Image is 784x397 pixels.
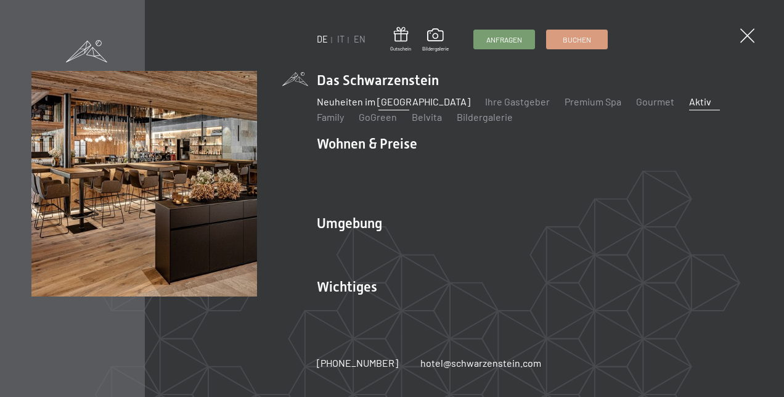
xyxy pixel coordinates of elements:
a: DE [317,34,328,44]
a: Gourmet [636,96,674,107]
a: Neuheiten im [GEOGRAPHIC_DATA] [317,96,470,107]
a: EN [354,34,365,44]
a: Ihre Gastgeber [485,96,550,107]
a: GoGreen [359,111,397,123]
a: Aktiv [689,96,711,107]
a: Bildergalerie [457,111,513,123]
a: Anfragen [474,30,534,49]
span: [PHONE_NUMBER] [317,357,398,369]
a: [PHONE_NUMBER] [317,356,398,370]
a: Premium Spa [565,96,621,107]
a: hotel@schwarzenstein.com [420,356,541,370]
span: Gutschein [390,46,411,52]
a: Belvita [412,111,442,123]
a: IT [337,34,345,44]
span: Anfragen [486,35,522,45]
span: Bildergalerie [422,46,449,52]
a: Bildergalerie [422,28,449,52]
a: Buchen [546,30,606,49]
span: Buchen [562,35,590,45]
a: Family [317,111,344,123]
a: Gutschein [390,27,411,52]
